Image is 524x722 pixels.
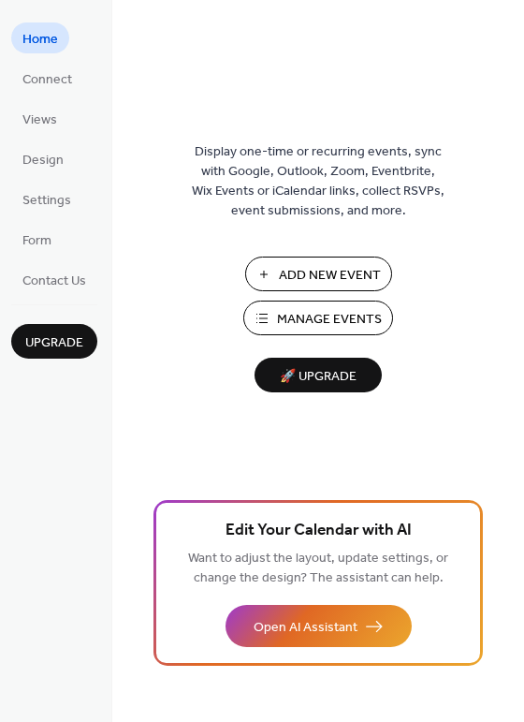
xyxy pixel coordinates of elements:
button: Add New Event [245,257,392,291]
span: Display one-time or recurring events, sync with Google, Outlook, Zoom, Eventbrite, Wix Events or ... [192,142,444,221]
span: Edit Your Calendar with AI [226,518,412,544]
a: Settings [11,184,82,214]
span: Form [22,231,51,251]
span: 🚀 Upgrade [266,364,371,390]
button: Upgrade [11,324,97,359]
span: Want to adjust the layout, update settings, or change the design? The assistant can help. [188,546,448,591]
button: Open AI Assistant [226,605,412,647]
a: Connect [11,63,83,94]
span: Manage Events [277,310,382,330]
a: Form [11,224,63,255]
a: Contact Us [11,264,97,295]
a: Design [11,143,75,174]
span: Upgrade [25,333,83,353]
span: Connect [22,70,72,90]
button: 🚀 Upgrade [255,358,382,392]
span: Add New Event [279,266,381,286]
span: Open AI Assistant [254,618,357,638]
a: Home [11,22,69,53]
span: Home [22,30,58,50]
button: Manage Events [243,301,393,335]
a: Views [11,103,68,134]
span: Views [22,111,57,130]
span: Design [22,151,64,170]
span: Contact Us [22,272,86,291]
span: Settings [22,191,71,211]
